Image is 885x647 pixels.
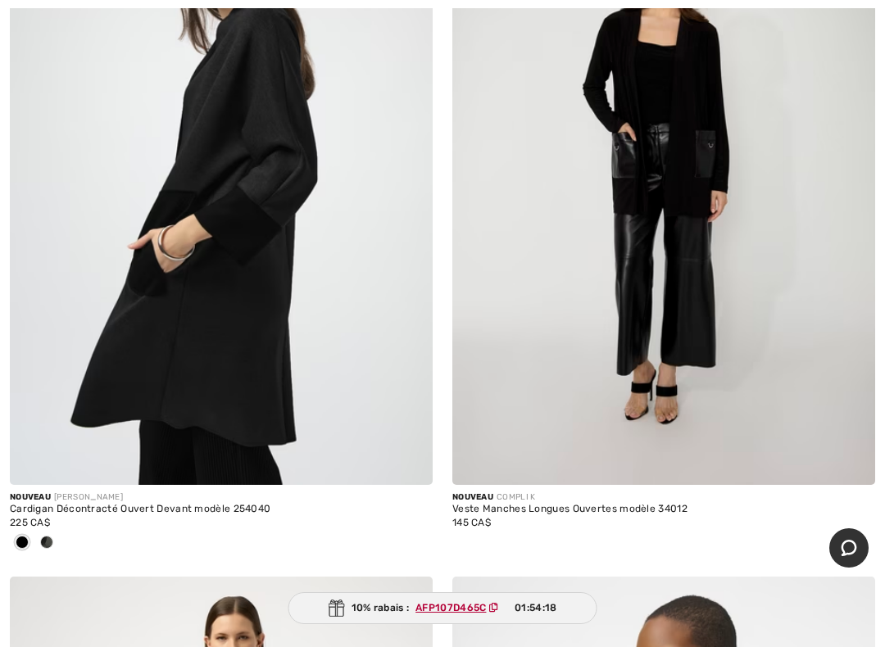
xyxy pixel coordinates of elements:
span: Nouveau [452,492,493,502]
div: Grey melange/black [34,530,59,557]
span: 145 CA$ [452,517,491,528]
div: Veste Manches Longues Ouvertes modèle 34012 [452,504,875,515]
div: Black/Black [10,530,34,557]
div: Cardigan Décontracté Ouvert Devant modèle 254040 [10,504,433,515]
div: [PERSON_NAME] [10,491,433,504]
span: 225 CA$ [10,517,50,528]
img: Gift.svg [329,599,345,617]
div: 10% rabais : [288,592,597,624]
span: 01:54:18 [515,600,556,615]
iframe: Ouvre un widget dans lequel vous pouvez chatter avec l’un de nos agents [829,528,869,569]
div: COMPLI K [452,491,875,504]
span: Nouveau [10,492,51,502]
ins: AFP107D465C [415,602,486,613]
